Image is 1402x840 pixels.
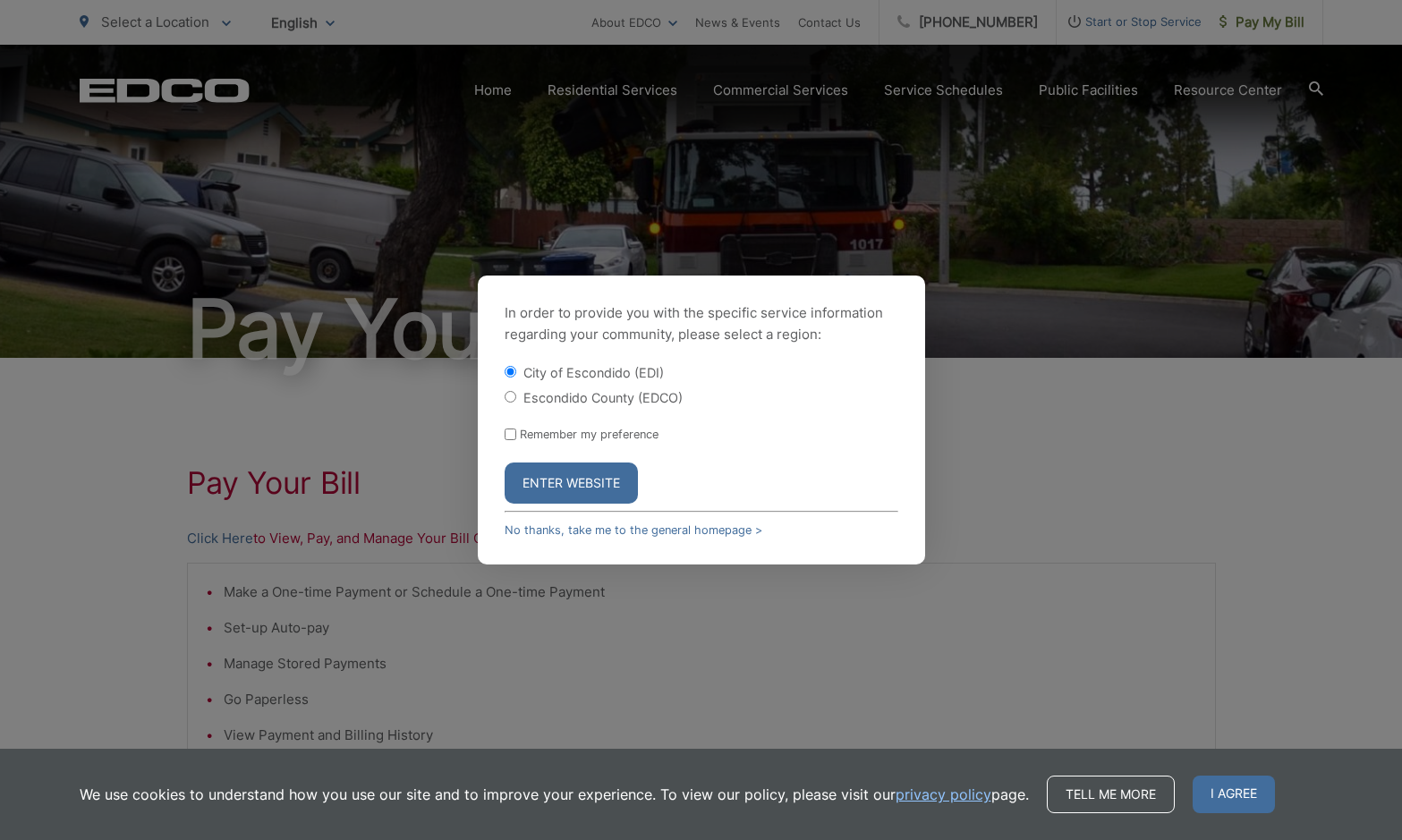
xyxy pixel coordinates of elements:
[505,462,638,504] button: Enter Website
[896,784,991,805] a: privacy policy
[520,428,659,441] label: Remember my preference
[1193,776,1275,813] span: I agree
[80,784,1029,805] p: We use cookies to understand how you use our site and to improve your experience. To view our pol...
[505,302,898,345] p: In order to provide you with the specific service information regarding your community, please se...
[505,523,762,537] a: No thanks, take me to the general homepage >
[1047,776,1175,813] a: Tell me more
[523,365,664,380] label: City of Escondido (EDI)
[523,390,683,405] label: Escondido County (EDCO)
